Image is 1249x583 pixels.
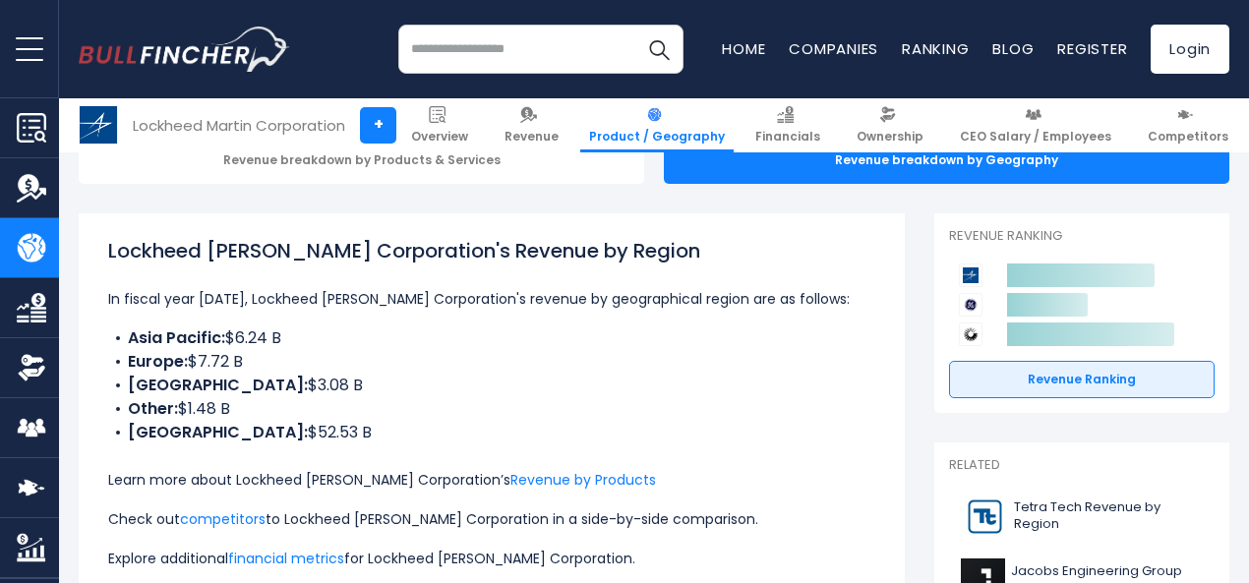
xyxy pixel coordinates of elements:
img: TTEK logo [961,495,1008,539]
a: Product / Geography [580,98,734,152]
a: Register [1057,38,1127,59]
img: bullfincher logo [79,27,290,72]
h1: Lockheed [PERSON_NAME] Corporation's Revenue by Region [108,236,875,265]
li: $52.53 B [108,421,875,444]
p: Explore additional for Lockheed [PERSON_NAME] Corporation. [108,547,875,570]
a: CEO Salary / Employees [951,98,1120,152]
b: Asia Pacific: [128,326,225,349]
a: Tetra Tech Revenue by Region [949,490,1215,544]
b: [GEOGRAPHIC_DATA]: [128,421,308,443]
a: Overview [402,98,477,152]
a: Revenue [496,98,567,152]
p: Revenue Ranking [949,228,1215,245]
a: Go to homepage [79,27,290,72]
img: Ownership [17,353,46,382]
img: LMT logo [80,106,117,144]
p: Check out to Lockheed [PERSON_NAME] Corporation in a side-by-side comparison. [108,507,875,531]
a: Ranking [902,38,969,59]
li: $3.08 B [108,374,875,397]
p: Learn more about Lockheed [PERSON_NAME] Corporation’s [108,468,875,492]
button: Search [634,25,684,74]
img: Lockheed Martin Corporation competitors logo [959,263,982,287]
span: Revenue [505,129,559,145]
a: Ownership [848,98,932,152]
a: Companies [789,38,878,59]
span: Financials [755,129,820,145]
a: + [360,107,396,144]
div: Revenue breakdown by Geography [664,137,1229,184]
a: Blog [992,38,1034,59]
div: Lockheed Martin Corporation [133,114,345,137]
p: In fiscal year [DATE], Lockheed [PERSON_NAME] Corporation's revenue by geographical region are as... [108,287,875,311]
div: Revenue breakdown by Products & Services [79,137,644,184]
b: Europe: [128,350,188,373]
p: Related [949,457,1215,474]
a: Login [1151,25,1229,74]
b: [GEOGRAPHIC_DATA]: [128,374,308,396]
img: GE Aerospace competitors logo [959,293,982,317]
span: Ownership [857,129,923,145]
img: RTX Corporation competitors logo [959,322,982,346]
span: Competitors [1148,129,1228,145]
a: Competitors [1139,98,1237,152]
span: Product / Geography [589,129,725,145]
b: Other: [128,397,178,420]
span: Overview [411,129,468,145]
a: competitors [180,509,266,529]
a: Revenue by Products [510,470,656,490]
span: CEO Salary / Employees [960,129,1111,145]
span: Tetra Tech Revenue by Region [1014,499,1203,533]
a: Revenue Ranking [949,361,1215,398]
a: Financials [746,98,829,152]
a: financial metrics [228,549,344,568]
li: $7.72 B [108,350,875,374]
a: Home [722,38,765,59]
li: $6.24 B [108,326,875,350]
li: $1.48 B [108,397,875,421]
